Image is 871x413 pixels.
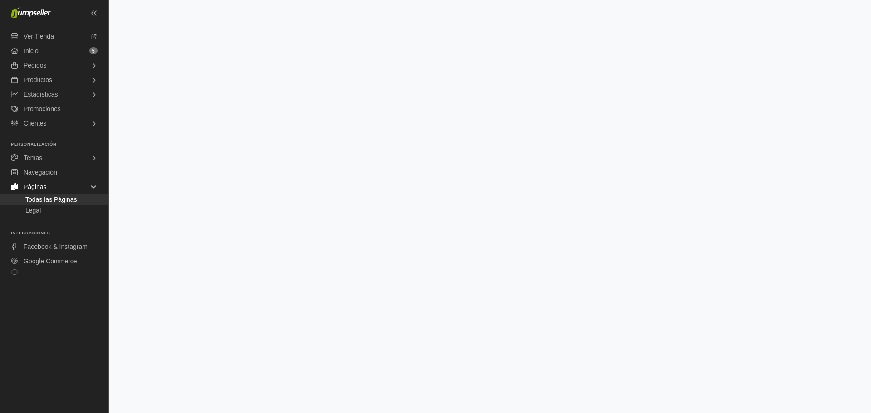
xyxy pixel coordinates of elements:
[25,205,41,216] span: Legal
[11,141,108,147] p: Personalización
[24,29,54,44] span: Ver Tienda
[24,151,42,165] span: Temas
[24,73,52,87] span: Productos
[24,254,77,268] span: Google Commerce
[87,5,101,20] a: Colapsar Menú
[89,47,98,54] span: 5
[11,230,108,236] p: Integraciones
[24,87,58,102] span: Estadísticas
[24,102,61,116] span: Promociones
[24,165,57,180] span: Navegación
[24,116,47,131] span: Clientes
[24,180,47,194] span: Páginas
[24,239,88,254] span: Facebook & Instagram
[24,58,47,73] span: Pedidos
[24,44,39,58] span: Inicio
[25,194,77,205] span: Todas las Páginas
